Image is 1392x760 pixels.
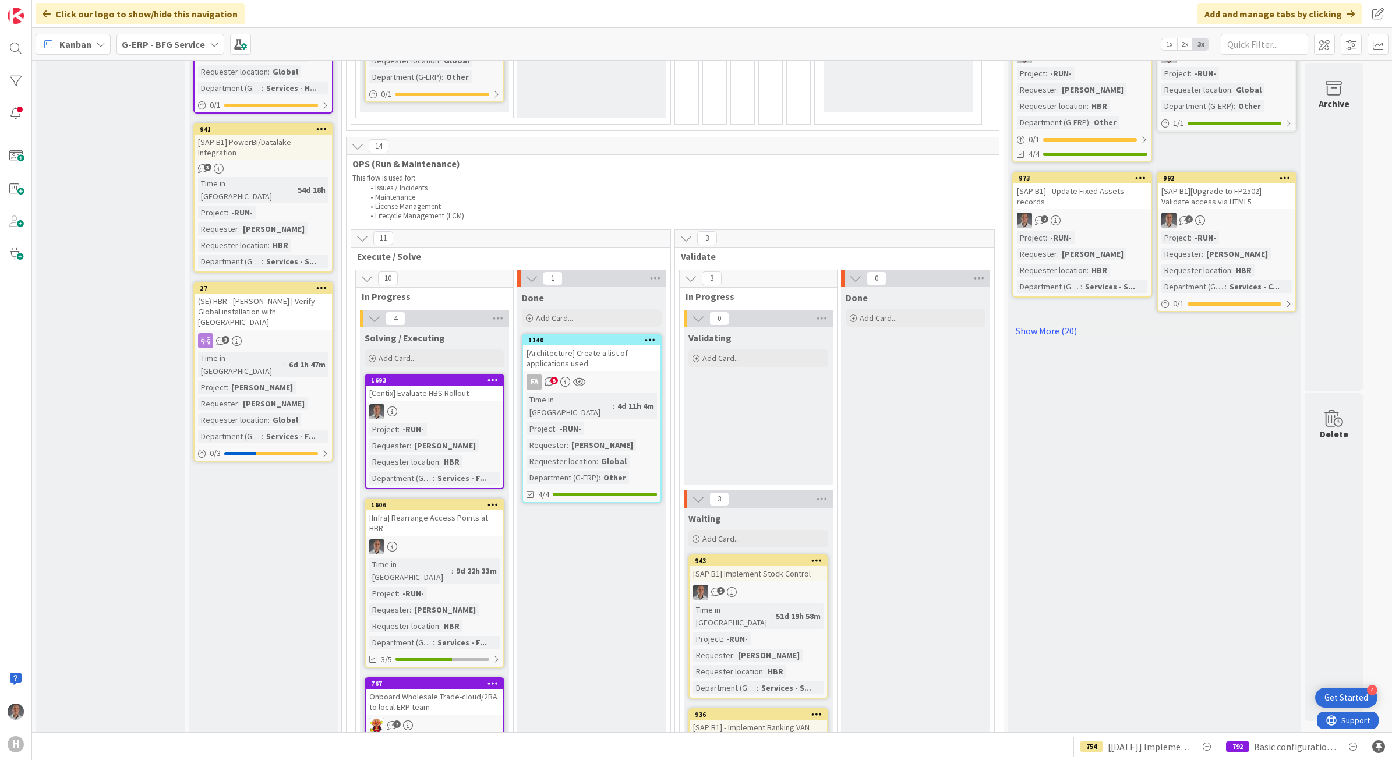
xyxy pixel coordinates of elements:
[1157,172,1296,312] a: 992[SAP B1][Upgrade to FP2502] - Validate access via HTML5PSProject:-RUN-Requester:[PERSON_NAME]R...
[1163,174,1295,182] div: 992
[365,332,445,344] span: Solving / Executing
[722,632,723,645] span: :
[198,381,227,394] div: Project
[1161,100,1234,112] div: Department (G-ERP)
[522,292,544,303] span: Done
[1059,248,1126,260] div: [PERSON_NAME]
[695,710,827,719] div: 936
[690,720,827,735] div: [SAP B1] - Implement Banking VAN
[227,381,228,394] span: :
[1315,688,1377,708] div: Open Get Started checklist, remaining modules: 4
[365,374,504,489] a: 1693[Centix] Evaluate HBS RolloutPSProject:-RUN-Requester:[PERSON_NAME]Requester location:HBRDepa...
[228,206,256,219] div: -RUN-
[773,610,824,623] div: 51d 19h 58m
[222,336,229,344] span: 3
[1091,116,1119,129] div: Other
[200,125,332,133] div: 941
[195,446,332,461] div: 0/3
[681,250,980,262] span: Validate
[690,556,827,581] div: 943[SAP B1] Implement Stock Control
[1017,231,1045,244] div: Project
[8,736,24,752] div: H
[527,471,599,484] div: Department (G-ERP)
[198,177,293,203] div: Time in [GEOGRAPHIC_DATA]
[1324,692,1368,704] div: Get Started
[268,413,270,426] span: :
[1319,97,1349,111] div: Archive
[709,312,729,326] span: 0
[717,587,725,595] span: 5
[369,404,384,419] img: PS
[1013,183,1151,209] div: [SAP B1] - Update Fixed Assets records
[198,413,268,426] div: Requester location
[198,222,238,235] div: Requester
[1013,173,1151,183] div: 973
[379,353,416,363] span: Add Card...
[293,183,295,196] span: :
[268,65,270,78] span: :
[1013,213,1151,228] div: PS
[240,222,308,235] div: [PERSON_NAME]
[557,422,584,435] div: -RUN-
[536,313,573,323] span: Add Card...
[227,206,228,219] span: :
[1231,83,1233,96] span: :
[757,681,758,694] span: :
[364,193,994,202] li: Maintenance
[378,271,398,285] span: 10
[523,345,660,371] div: [Architecture] Create a list of applications used
[411,603,479,616] div: [PERSON_NAME]
[1173,117,1184,129] span: 1 / 1
[771,610,773,623] span: :
[240,397,308,410] div: [PERSON_NAME]
[441,455,462,468] div: HBR
[369,139,388,153] span: 14
[441,70,443,83] span: :
[411,439,479,452] div: [PERSON_NAME]
[366,404,503,419] div: PS
[702,533,740,544] span: Add Card...
[1192,231,1219,244] div: -RUN-
[8,8,24,24] img: Visit kanbanzone.com
[262,255,263,268] span: :
[366,510,503,536] div: [Infra] Rearrange Access Points at HBR
[527,439,567,451] div: Requester
[195,294,332,330] div: (SE) HBR - [PERSON_NAME] | Verify Global installation with [GEOGRAPHIC_DATA]
[1161,83,1231,96] div: Requester location
[366,718,503,733] div: LC
[1367,685,1377,695] div: 4
[1161,231,1190,244] div: Project
[1197,3,1362,24] div: Add and manage tabs by clicking
[688,554,828,699] a: 943[SAP B1] Implement Stock ControlPSTime in [GEOGRAPHIC_DATA]:51d 19h 58mProject:-RUN-Requester:...
[439,620,441,632] span: :
[702,353,740,363] span: Add Card...
[433,472,434,485] span: :
[693,649,733,662] div: Requester
[369,603,409,616] div: Requester
[1185,215,1193,223] span: 4
[1082,280,1138,293] div: Services - S...
[366,375,503,401] div: 1693[Centix] Evaluate HBS Rollout
[1158,213,1295,228] div: PS
[1173,298,1184,310] span: 0 / 1
[1089,116,1091,129] span: :
[599,471,600,484] span: :
[1017,83,1057,96] div: Requester
[1161,38,1177,50] span: 1x
[393,720,401,728] span: 7
[386,312,405,326] span: 4
[366,500,503,510] div: 1606
[733,649,735,662] span: :
[195,283,332,294] div: 27
[369,54,439,67] div: Requester location
[24,2,53,16] span: Support
[295,183,328,196] div: 54d 18h
[228,381,296,394] div: [PERSON_NAME]
[198,255,262,268] div: Department (G-ERP)
[693,603,771,629] div: Time in [GEOGRAPHIC_DATA]
[527,393,613,419] div: Time in [GEOGRAPHIC_DATA]
[1045,67,1047,80] span: :
[1193,38,1209,50] span: 3x
[381,653,392,666] span: 3/5
[523,335,660,371] div: 1140[Architecture] Create a list of applications used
